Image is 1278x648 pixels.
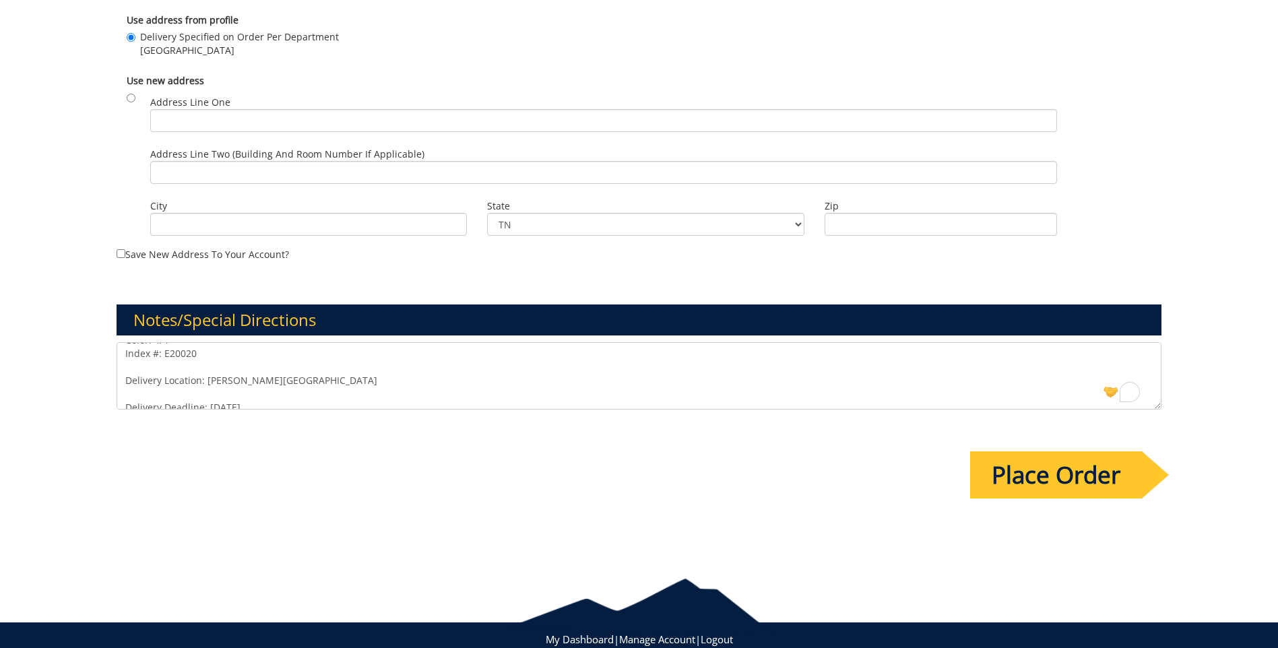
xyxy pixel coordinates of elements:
label: State [487,199,804,213]
input: Save new address to your account? [117,249,125,258]
label: City [150,199,467,213]
label: Zip [825,199,1057,213]
input: Address Line Two (Building and Room Number if applicable) [150,161,1057,184]
input: Zip [825,213,1057,236]
span: Delivery Specified on Order Per Department [140,30,339,44]
input: Delivery Specified on Order Per Department [GEOGRAPHIC_DATA] [127,33,135,42]
b: Use address from profile [127,13,238,26]
input: Place Order [970,451,1142,498]
input: Address Line One [150,109,1057,132]
input: City [150,213,467,236]
a: My Dashboard [546,633,614,646]
label: Address Line One [150,96,1057,132]
h3: Notes/Special Directions [117,304,1161,335]
a: Manage Account [619,633,695,646]
textarea: To enrich screen reader interactions, please activate Accessibility in Grammarly extension settings [117,342,1161,410]
label: Address Line Two (Building and Room Number if applicable) [150,148,1057,184]
a: Logout [701,633,733,646]
b: Use new address [127,74,204,87]
span: [GEOGRAPHIC_DATA] [140,44,339,57]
